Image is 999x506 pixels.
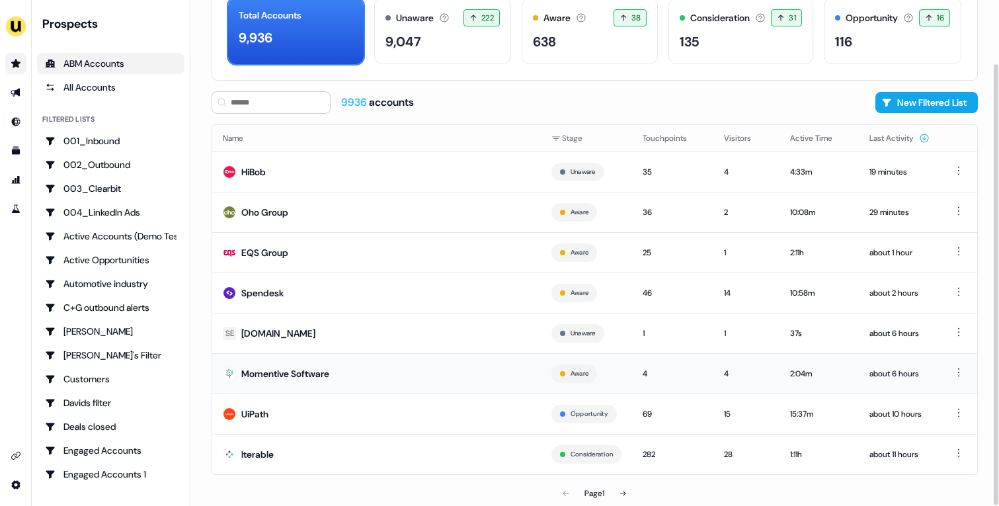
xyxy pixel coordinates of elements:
[643,448,703,461] div: 282
[341,95,369,109] span: 9936
[5,111,26,132] a: Go to Inbound
[37,345,184,366] a: Go to Charlotte's Filter
[790,206,848,219] div: 10:08m
[869,367,930,380] div: about 6 hours
[37,297,184,318] a: Go to C+G outbound alerts
[724,165,769,179] div: 4
[45,134,177,148] div: 001_Inbound
[690,11,750,25] div: Consideration
[37,202,184,223] a: Go to 004_LinkedIn Ads
[869,327,930,340] div: about 6 hours
[724,407,769,421] div: 15
[225,327,234,340] div: SE
[571,327,596,339] button: Unaware
[643,165,703,179] div: 35
[241,327,315,340] div: [DOMAIN_NAME]
[790,126,848,150] button: Active Time
[45,277,177,290] div: Automotive industry
[643,246,703,259] div: 25
[835,32,852,52] div: 116
[571,166,596,178] button: Unaware
[790,407,848,421] div: 15:37m
[45,158,177,171] div: 002_Outbound
[45,81,177,94] div: All Accounts
[869,246,930,259] div: about 1 hour
[869,448,930,461] div: about 11 hours
[241,448,274,461] div: Iterable
[631,11,641,24] span: 38
[869,126,930,150] button: Last Activity
[42,114,95,125] div: Filtered lists
[45,57,177,70] div: ABM Accounts
[481,11,494,24] span: 222
[533,32,556,52] div: 638
[37,368,184,390] a: Go to Customers
[45,230,177,243] div: Active Accounts (Demo Test)
[37,226,184,247] a: Go to Active Accounts (Demo Test)
[551,132,621,145] div: Stage
[212,125,541,151] th: Name
[241,407,268,421] div: UiPath
[5,445,26,466] a: Go to integrations
[37,53,184,74] a: ABM Accounts
[571,206,588,218] button: Aware
[643,206,703,219] div: 36
[543,11,571,25] div: Aware
[45,253,177,267] div: Active Opportunities
[680,32,699,52] div: 135
[45,349,177,362] div: [PERSON_NAME]'s Filter
[869,206,930,219] div: 29 minutes
[5,169,26,190] a: Go to attribution
[239,28,272,48] div: 9,936
[45,182,177,195] div: 003_Clearbit
[45,396,177,409] div: Davids filter
[5,474,26,495] a: Go to integrations
[643,367,703,380] div: 4
[37,130,184,151] a: Go to 001_Inbound
[5,140,26,161] a: Go to templates
[790,448,848,461] div: 1:11h
[724,246,769,259] div: 1
[37,154,184,175] a: Go to 002_Outbound
[5,198,26,220] a: Go to experiments
[643,327,703,340] div: 1
[241,246,288,259] div: EQS Group
[45,444,177,457] div: Engaged Accounts
[790,367,848,380] div: 2:04m
[42,16,184,32] div: Prospects
[45,468,177,481] div: Engaged Accounts 1
[37,464,184,485] a: Go to Engaged Accounts 1
[385,32,421,52] div: 9,047
[37,416,184,437] a: Go to Deals closed
[790,327,848,340] div: 37s
[584,487,604,500] div: Page 1
[37,249,184,271] a: Go to Active Opportunities
[790,286,848,300] div: 10:58m
[789,11,796,24] span: 31
[5,53,26,74] a: Go to prospects
[241,165,266,179] div: HiBob
[5,82,26,103] a: Go to outbound experience
[643,126,703,150] button: Touchpoints
[724,367,769,380] div: 4
[571,408,608,420] button: Opportunity
[869,165,930,179] div: 19 minutes
[571,368,588,380] button: Aware
[937,11,944,24] span: 16
[239,9,301,22] div: Total Accounts
[571,287,588,299] button: Aware
[643,286,703,300] div: 46
[241,286,284,300] div: Spendesk
[869,407,930,421] div: about 10 hours
[37,321,184,342] a: Go to Charlotte Stone
[396,11,434,25] div: Unaware
[45,301,177,314] div: C+G outbound alerts
[37,440,184,461] a: Go to Engaged Accounts
[341,95,414,110] div: accounts
[790,246,848,259] div: 2:11h
[37,77,184,98] a: All accounts
[724,327,769,340] div: 1
[724,286,769,300] div: 14
[869,286,930,300] div: about 2 hours
[37,178,184,199] a: Go to 003_Clearbit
